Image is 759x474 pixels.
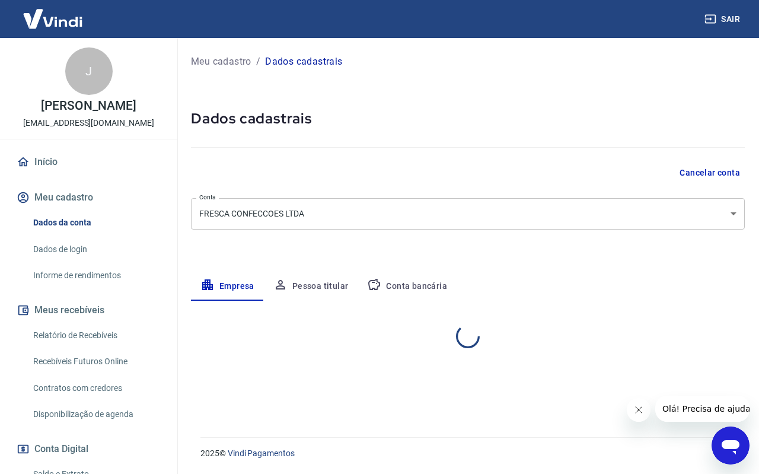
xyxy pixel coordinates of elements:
p: [PERSON_NAME] [41,100,136,112]
button: Sair [702,8,745,30]
iframe: Mensagem da empresa [655,396,750,422]
a: Início [14,149,163,175]
iframe: Botão para abrir a janela de mensagens [712,427,750,465]
a: Recebíveis Futuros Online [28,349,163,374]
a: Informe de rendimentos [28,263,163,288]
p: 2025 © [200,447,731,460]
a: Dados de login [28,237,163,262]
p: [EMAIL_ADDRESS][DOMAIN_NAME] [23,117,154,129]
div: FRESCA CONFECCOES LTDA [191,198,745,230]
img: Vindi [14,1,91,37]
a: Dados da conta [28,211,163,235]
p: Dados cadastrais [265,55,342,69]
button: Meu cadastro [14,184,163,211]
button: Meus recebíveis [14,297,163,323]
a: Vindi Pagamentos [228,448,295,458]
div: J [65,47,113,95]
button: Conta bancária [358,272,457,301]
p: / [256,55,260,69]
button: Conta Digital [14,436,163,462]
a: Meu cadastro [191,55,251,69]
button: Pessoa titular [264,272,358,301]
span: Olá! Precisa de ajuda? [7,8,100,18]
h5: Dados cadastrais [191,109,745,128]
iframe: Fechar mensagem [627,398,650,422]
label: Conta [199,193,216,202]
a: Contratos com credores [28,376,163,400]
button: Empresa [191,272,264,301]
button: Cancelar conta [675,162,745,184]
a: Relatório de Recebíveis [28,323,163,348]
a: Disponibilização de agenda [28,402,163,427]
